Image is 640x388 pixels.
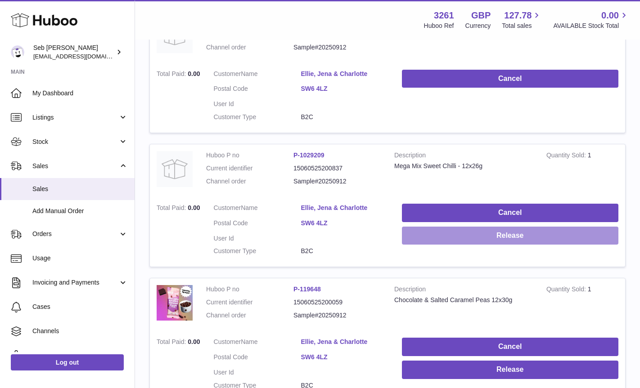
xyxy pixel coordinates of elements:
span: Total sales [502,22,542,30]
td: 1 [540,278,625,331]
dt: Name [214,338,301,348]
td: 1 [540,144,625,197]
dd: 15060525200059 [293,298,381,307]
button: Cancel [402,338,618,356]
dt: User Id [214,234,301,243]
img: 32611658329658.jpg [157,285,193,321]
span: Customer [214,204,241,211]
dt: Current identifier [206,164,293,173]
span: [EMAIL_ADDRESS][DOMAIN_NAME] [33,53,132,60]
img: ecom@bravefoods.co.uk [11,45,24,59]
a: Ellie, Jena & Charlotte [301,70,388,78]
a: 127.78 Total sales [502,9,542,30]
a: SW6 4LZ [301,353,388,361]
dt: Customer Type [214,113,301,121]
button: Release [402,361,618,379]
a: 0.00 AVAILABLE Stock Total [553,9,629,30]
div: Huboo Ref [424,22,454,30]
span: Settings [32,351,128,360]
span: 0.00 [188,338,200,345]
dt: Channel order [206,311,293,320]
span: 0.00 [188,70,200,77]
button: Cancel [402,70,618,88]
dt: Huboo P no [206,151,293,160]
dt: Channel order [206,43,293,52]
strong: Total Paid [157,70,188,80]
dt: Postal Code [214,219,301,230]
span: Sales [32,185,128,193]
a: Log out [11,354,124,370]
span: Sales [32,162,118,170]
dt: Huboo P no [206,285,293,294]
dt: Name [214,70,301,80]
button: Release [402,227,618,245]
span: 0.00 [188,204,200,211]
span: Channels [32,327,128,335]
dd: Sample#20250912 [293,311,381,320]
strong: Description [394,285,533,296]
dt: User Id [214,100,301,108]
span: Usage [32,254,128,263]
span: 0.00 [601,9,619,22]
strong: Quantity Sold [546,152,588,161]
a: P-119648 [293,285,321,293]
span: Cases [32,303,128,311]
div: Chocolate & Salted Caramel Peas 12x30g [394,296,533,304]
strong: Description [394,151,533,162]
dt: User Id [214,368,301,377]
span: 127.78 [504,9,532,22]
dt: Channel order [206,177,293,186]
strong: Total Paid [157,204,188,214]
span: My Dashboard [32,89,128,98]
button: Cancel [402,204,618,222]
span: AVAILABLE Stock Total [553,22,629,30]
dd: Sample#20250912 [293,177,381,186]
dt: Current identifier [206,298,293,307]
strong: Total Paid [157,338,188,348]
dd: 15060525200837 [293,164,381,173]
span: Orders [32,230,118,238]
dt: Name [214,204,301,214]
div: Currency [465,22,491,30]
dt: Postal Code [214,85,301,95]
span: Invoicing and Payments [32,278,118,287]
a: SW6 4LZ [301,85,388,93]
dd: B2C [301,247,388,255]
div: Seb [PERSON_NAME] [33,44,114,61]
span: Stock [32,138,118,146]
a: Ellie, Jena & Charlotte [301,204,388,212]
strong: GBP [471,9,491,22]
a: Ellie, Jena & Charlotte [301,338,388,346]
a: P-1029209 [293,152,325,159]
img: no-photo.jpg [157,151,193,187]
strong: 3261 [434,9,454,22]
span: Customer [214,338,241,345]
dt: Customer Type [214,247,301,255]
dt: Postal Code [214,353,301,364]
div: Mega Mix Sweet Chilli - 12x26g [394,162,533,170]
span: Customer [214,70,241,77]
dd: Sample#20250912 [293,43,381,52]
dd: B2C [301,113,388,121]
span: Listings [32,113,118,122]
a: SW6 4LZ [301,219,388,227]
span: Add Manual Order [32,207,128,215]
strong: Quantity Sold [546,285,588,295]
